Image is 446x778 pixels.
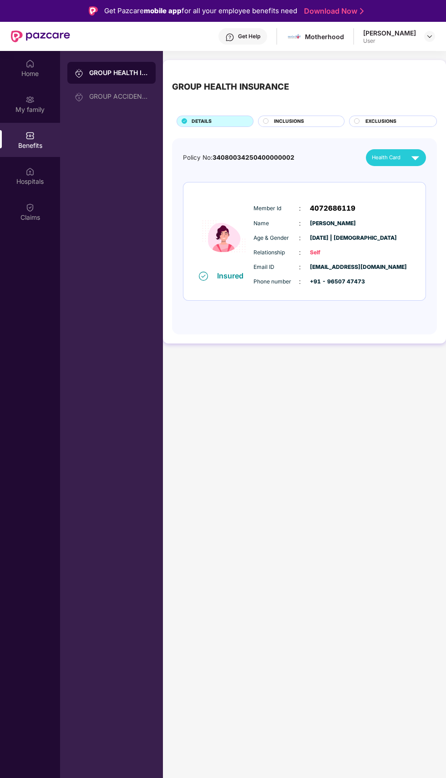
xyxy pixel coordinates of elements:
[310,248,355,257] span: Self
[360,6,364,16] img: Stroke
[363,37,416,45] div: User
[25,203,35,212] img: svg+xml;base64,PHN2ZyBpZD0iQ2xhaW0iIHhtbG5zPSJodHRwOi8vd3d3LnczLm9yZy8yMDAwL3N2ZyIgd2lkdGg9IjIwIi...
[299,218,301,228] span: :
[199,272,208,281] img: svg+xml;base64,PHN2ZyB4bWxucz0iaHR0cDovL3d3dy53My5vcmcvMjAwMC9zdmciIHdpZHRoPSIxNiIgaGVpZ2h0PSIxNi...
[144,6,182,15] strong: mobile app
[299,233,301,243] span: :
[426,33,433,40] img: svg+xml;base64,PHN2ZyBpZD0iRHJvcGRvd24tMzJ4MzIiIHhtbG5zPSJodHRwOi8vd3d3LnczLm9yZy8yMDAwL3N2ZyIgd2...
[299,277,301,287] span: :
[253,248,299,257] span: Relationship
[310,219,355,228] span: [PERSON_NAME]
[192,118,212,125] span: DETAILS
[274,118,304,125] span: INCLUSIONS
[213,154,294,161] span: 34080034250400000002
[310,278,355,286] span: +91 - 96507 47473
[310,203,355,214] span: 4072686119
[299,262,301,272] span: :
[25,131,35,140] img: svg+xml;base64,PHN2ZyBpZD0iQmVuZWZpdHMiIHhtbG5zPSJodHRwOi8vd3d3LnczLm9yZy8yMDAwL3N2ZyIgd2lkdGg9Ij...
[25,59,35,68] img: svg+xml;base64,PHN2ZyBpZD0iSG9tZSIgeG1sbnM9Imh0dHA6Ly93d3cudzMub3JnLzIwMDAvc3ZnIiB3aWR0aD0iMjAiIG...
[217,271,249,280] div: Insured
[253,234,299,242] span: Age & Gender
[299,203,301,213] span: :
[299,248,301,258] span: :
[104,5,297,16] div: Get Pazcare for all your employee benefits need
[25,95,35,104] img: svg+xml;base64,PHN2ZyB3aWR0aD0iMjAiIGhlaWdodD0iMjAiIHZpZXdCb3g9IjAgMCAyMCAyMCIgZmlsbD0ibm9uZSIgeG...
[89,68,148,77] div: GROUP HEALTH INSURANCE
[253,263,299,272] span: Email ID
[365,118,396,125] span: EXCLUSIONS
[75,92,84,101] img: svg+xml;base64,PHN2ZyB3aWR0aD0iMjAiIGhlaWdodD0iMjAiIHZpZXdCb3g9IjAgMCAyMCAyMCIgZmlsbD0ibm9uZSIgeG...
[238,33,260,40] div: Get Help
[253,219,299,228] span: Name
[172,80,289,93] div: GROUP HEALTH INSURANCE
[75,69,84,78] img: svg+xml;base64,PHN2ZyB3aWR0aD0iMjAiIGhlaWdodD0iMjAiIHZpZXdCb3g9IjAgMCAyMCAyMCIgZmlsbD0ibm9uZSIgeG...
[89,6,98,15] img: Logo
[305,32,344,41] div: Motherhood
[407,150,423,166] img: svg+xml;base64,PHN2ZyB4bWxucz0iaHR0cDovL3d3dy53My5vcmcvMjAwMC9zdmciIHZpZXdCb3g9IjAgMCAyNCAyNCIgd2...
[253,204,299,213] span: Member Id
[11,30,70,42] img: New Pazcare Logo
[197,202,251,271] img: icon
[310,234,355,242] span: [DATE] | [DEMOGRAPHIC_DATA]
[25,167,35,176] img: svg+xml;base64,PHN2ZyBpZD0iSG9zcGl0YWxzIiB4bWxucz0iaHR0cDovL3d3dy53My5vcmcvMjAwMC9zdmciIHdpZHRoPS...
[363,29,416,37] div: [PERSON_NAME]
[288,30,301,43] img: motherhood%20_%20logo.png
[253,278,299,286] span: Phone number
[310,263,355,272] span: [EMAIL_ADDRESS][DOMAIN_NAME]
[183,153,294,162] div: Policy No:
[372,154,400,162] span: Health Card
[225,33,234,42] img: svg+xml;base64,PHN2ZyBpZD0iSGVscC0zMngzMiIgeG1sbnM9Imh0dHA6Ly93d3cudzMub3JnLzIwMDAvc3ZnIiB3aWR0aD...
[366,149,426,166] button: Health Card
[89,93,148,100] div: GROUP ACCIDENTAL INSURANCE
[304,6,361,16] a: Download Now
